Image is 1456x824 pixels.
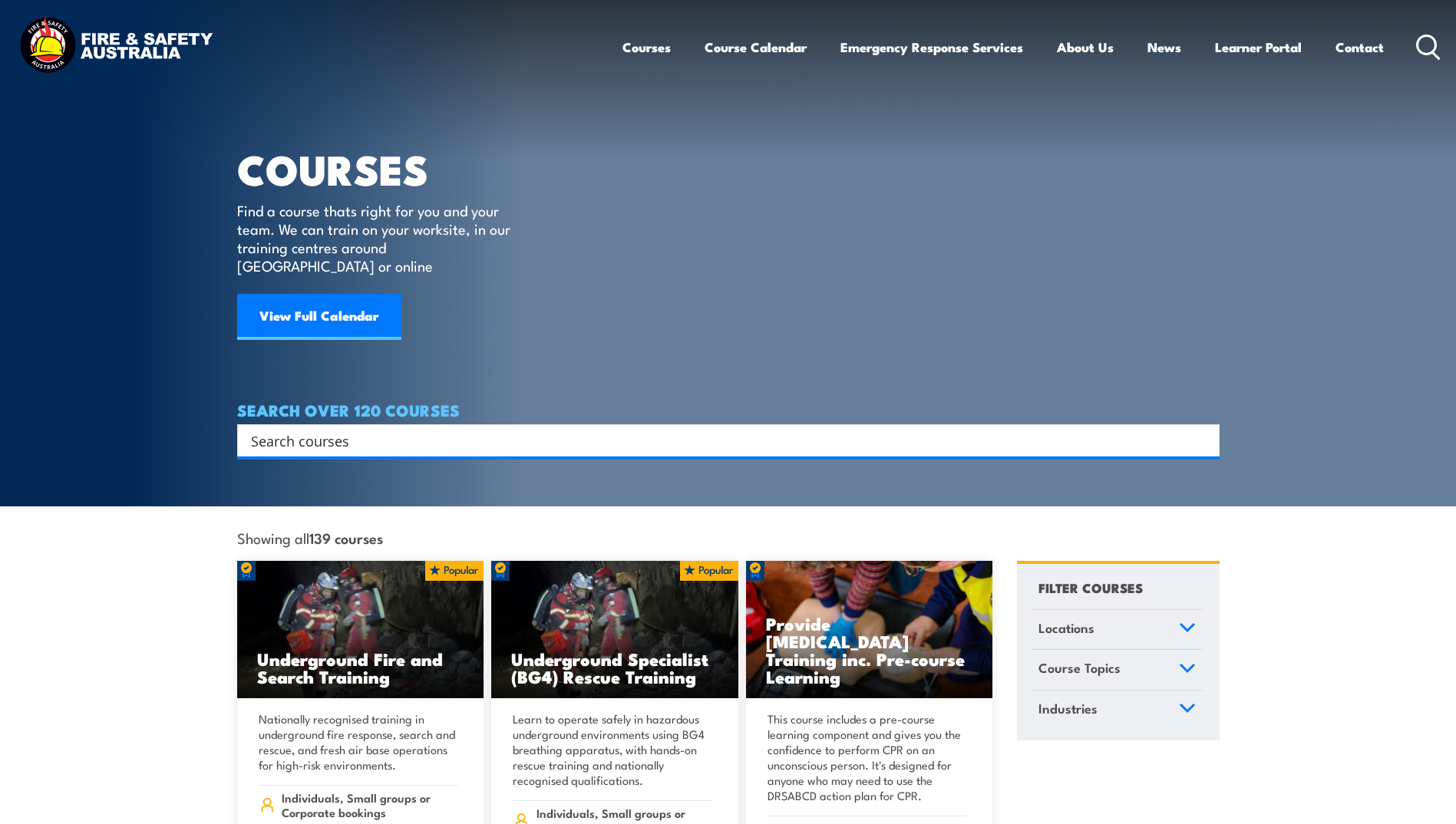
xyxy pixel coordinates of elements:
a: Underground Fire and Search Training [237,561,484,699]
strong: 139 courses [309,527,383,548]
h3: Underground Fire and Search Training [257,650,464,685]
span: Individuals, Small groups or Corporate bookings [282,790,457,819]
span: Industries [1038,698,1098,719]
a: News [1147,27,1181,68]
a: About Us [1057,27,1114,68]
span: Locations [1038,618,1094,638]
h3: Underground Specialist (BG4) Rescue Training [511,650,718,685]
form: Search form [254,430,1189,451]
a: Underground Specialist (BG4) Rescue Training [491,561,738,699]
a: Course Topics [1032,650,1203,690]
img: Underground mine rescue [491,561,738,699]
a: Locations [1032,610,1203,650]
h3: Provide [MEDICAL_DATA] Training inc. Pre-course Learning [766,615,973,685]
span: Course Topics [1038,658,1121,678]
a: Course Calendar [705,27,807,68]
img: Underground mine rescue [237,561,484,699]
a: Industries [1032,691,1203,730]
a: View Full Calendar [237,294,401,340]
span: Showing all [237,529,383,545]
h1: COURSES [237,150,533,186]
button: Search magnifier button [1193,430,1214,451]
p: Nationally recognised training in underground fire response, search and rescue, and fresh air bas... [259,711,458,773]
img: Low Voltage Rescue and Provide CPR [746,561,993,699]
h4: SEARCH OVER 120 COURSES [237,401,1220,418]
p: This course includes a pre-course learning component and gives you the confidence to perform CPR ... [768,711,967,803]
p: Learn to operate safely in hazardous underground environments using BG4 breathing apparatus, with... [513,711,712,788]
input: Search input [251,429,1186,452]
a: Provide [MEDICAL_DATA] Training inc. Pre-course Learning [746,561,993,699]
p: Find a course thats right for you and your team. We can train on your worksite, in our training c... [237,201,517,275]
a: Courses [622,27,671,68]
a: Emergency Response Services [840,27,1023,68]
a: Contact [1335,27,1384,68]
a: Learner Portal [1215,27,1302,68]
h4: FILTER COURSES [1038,577,1143,598]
